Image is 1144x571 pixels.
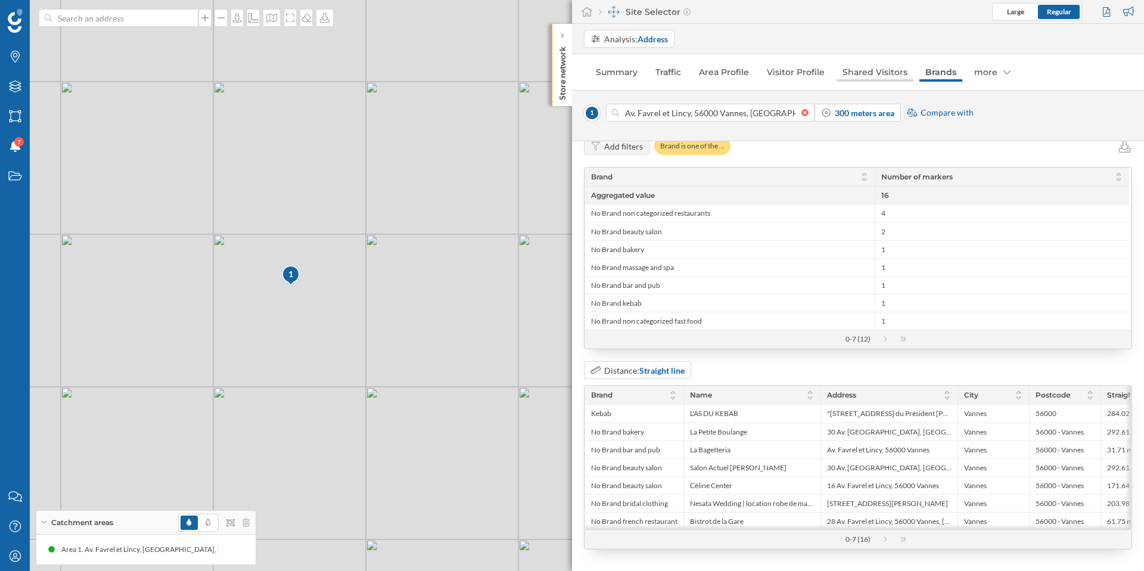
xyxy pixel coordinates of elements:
[690,481,732,491] span: Céline Center
[61,544,372,556] div: Area 1. Av. Favrel et Lincy, [GEOGRAPHIC_DATA], [GEOGRAPHIC_DATA] (300 meters radius area)
[964,481,987,491] span: Vannes
[881,281,885,290] span: 1
[25,8,68,19] span: Support
[964,517,987,526] span: Vannes
[964,499,987,508] span: Vannes
[1036,390,1070,401] span: Postcode
[591,463,662,473] span: No Brand beauty salon
[8,9,23,33] img: Geoblink Logo
[281,265,301,288] img: pois-map-marker.svg
[964,427,987,437] span: Vannes
[827,409,952,418] span: "[STREET_ADDRESS] du Président [PERSON_NAME], 56000 Vannes, [GEOGRAPHIC_DATA]"
[964,409,987,418] span: Vannes
[827,517,952,526] span: 28 Av. Favrel et Lincy, 56000 Vannes, [GEOGRAPHIC_DATA]
[649,63,687,82] a: Traffic
[881,209,885,218] span: 4
[881,172,953,182] span: Number of markers
[881,316,885,326] span: 1
[761,63,831,82] a: Visitor Profile
[591,316,702,326] span: No Brand non categorized fast food
[591,281,660,290] span: No Brand bar and pub
[881,227,885,237] span: 2
[591,409,611,418] span: Kebab
[638,34,668,44] strong: Address
[591,517,677,526] span: No Brand french restaurant
[604,33,668,45] div: Analysis:
[17,136,21,148] span: 7
[964,463,987,473] span: Vannes
[835,108,894,118] strong: 300 meters area
[881,245,885,255] span: 1
[881,263,885,272] span: 1
[827,390,856,401] span: Address
[690,409,738,418] span: L'AS DU KEBAB
[591,390,613,401] span: Brand
[834,535,882,544] div: 0-7 (16)
[1007,7,1024,16] span: Large
[1036,409,1056,418] span: 56000
[604,364,685,377] div: Distance:
[690,517,744,526] span: Bistrot de la Gare
[591,427,644,437] span: No Brand bakery
[919,63,962,82] a: Brands
[837,63,913,82] a: Shared Visitors
[964,390,978,401] span: City
[1036,517,1084,526] span: 56000 - Vannes
[881,190,889,201] span: 16
[639,365,685,376] strong: Straight line
[690,390,712,401] span: Name
[690,499,815,508] span: Nesata Wedding | location robe de mariée
[827,445,929,455] span: Av. Favrel et Lincy, 56000 Vannes
[964,445,987,455] span: Vannes
[599,6,691,18] div: Site Selector
[584,105,600,121] span: 1
[590,63,643,82] a: Summary
[827,499,948,508] span: [STREET_ADDRESS][PERSON_NAME]
[608,6,620,18] img: dashboards-manager.svg
[1036,481,1084,491] span: 56000 - Vannes
[591,299,642,308] span: No Brand kebab
[281,265,299,286] div: 1
[827,481,939,491] span: 16 Av. Favrel et Lincy, 56000 Vannes
[1036,445,1084,455] span: 56000 - Vannes
[881,299,885,308] span: 1
[654,137,730,155] div: Brand is one of the …
[604,140,643,153] div: Add filters
[591,481,662,491] span: No Brand beauty salon
[1036,463,1084,473] span: 56000 - Vannes
[591,499,668,508] span: No Brand bridal clothing
[690,445,730,455] span: La Bagetteria
[591,191,655,200] span: Aggregated value
[690,463,786,473] span: Salon Actuel [PERSON_NAME]
[968,63,1016,82] div: more
[1047,7,1071,16] span: Regular
[827,427,952,437] span: 30 Av. [GEOGRAPHIC_DATA], [GEOGRAPHIC_DATA], [GEOGRAPHIC_DATA]
[834,334,882,344] div: 0-7 (12)
[827,463,952,473] span: 30 Av. [GEOGRAPHIC_DATA], [GEOGRAPHIC_DATA], [GEOGRAPHIC_DATA]
[591,172,613,182] span: Brand
[690,427,747,437] span: La Petite Boulange
[1036,427,1084,437] span: 56000 - Vannes
[921,107,974,119] span: Compare with
[591,209,710,218] span: No Brand non categorized restaurants
[1036,499,1084,508] span: 56000 - Vannes
[281,268,301,280] div: 1
[557,42,568,100] p: Store network
[591,227,662,237] span: No Brand beauty salon
[591,445,660,455] span: No Brand bar and pub
[591,245,644,255] span: No Brand bakery
[51,517,113,528] span: Catchment areas
[591,263,674,272] span: No Brand massage and spa
[693,63,755,82] a: Area Profile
